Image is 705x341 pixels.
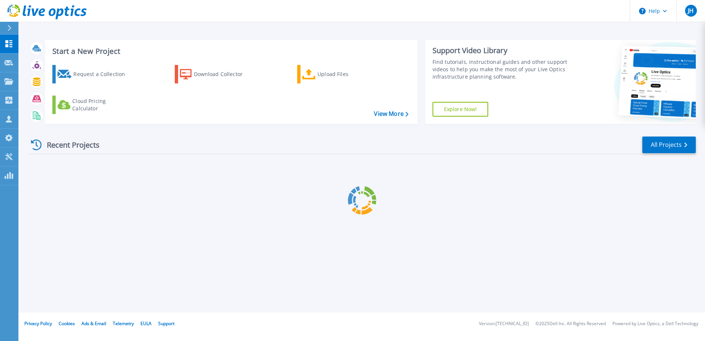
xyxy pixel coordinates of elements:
a: Cookies [59,320,75,327]
a: Privacy Policy [24,320,52,327]
div: Download Collector [194,67,253,82]
div: Recent Projects [28,136,110,154]
span: JH [688,8,694,14]
a: Download Collector [175,65,257,83]
a: Ads & Email [81,320,106,327]
a: EULA [140,320,152,327]
div: Cloud Pricing Calculator [72,97,131,112]
div: Find tutorials, instructional guides and other support videos to help you make the most of your L... [433,58,570,80]
a: Cloud Pricing Calculator [52,96,135,114]
li: Powered by Live Optics, a Dell Technology [612,321,698,326]
div: Upload Files [317,67,376,82]
a: View More [374,110,408,117]
a: Telemetry [113,320,134,327]
div: Support Video Library [433,46,570,55]
div: Request a Collection [73,67,132,82]
a: Support [158,320,174,327]
li: Version: [TECHNICAL_ID] [479,321,529,326]
a: Explore Now! [433,102,489,117]
a: Request a Collection [52,65,135,83]
li: © 2025 Dell Inc. All Rights Reserved [535,321,606,326]
h3: Start a New Project [52,47,408,55]
a: Upload Files [297,65,379,83]
a: All Projects [642,137,696,153]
